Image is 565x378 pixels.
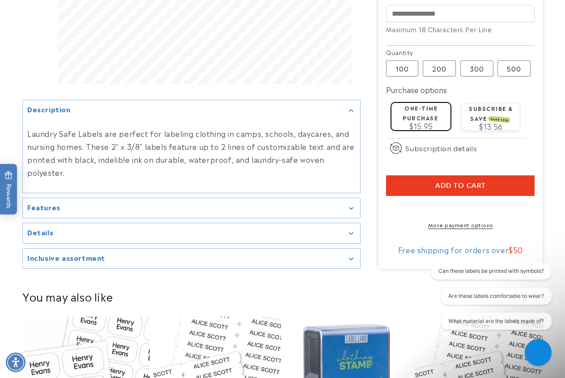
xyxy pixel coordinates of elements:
[520,336,556,369] iframe: Gorgias live chat messenger
[27,127,356,179] p: Laundry Safe Labels are perfect for labeling clothing in camps, schools, daycares, and nursing ho...
[23,198,360,218] summary: Features
[27,253,105,262] h2: Inclusive assortment
[418,263,556,338] iframe: Gorgias live chat conversation starters
[513,244,523,255] span: 50
[479,121,503,132] span: $13.56
[489,116,510,123] span: SAVE 15%
[509,244,513,255] span: $
[22,289,543,303] h2: You may also like
[469,104,513,122] label: Subscribe & save
[27,105,71,114] h2: Description
[405,143,477,153] span: Subscription details
[23,249,360,269] summary: Inclusive assortment
[4,171,13,208] span: Rewards
[386,84,447,95] label: Purchase options
[423,60,456,76] label: 200
[23,224,360,244] summary: Details
[386,175,535,196] button: Add to cart
[435,182,486,190] span: Add to cart
[386,25,535,34] div: Maximum 18 Characters Per Line
[403,104,438,121] label: One-time purchase
[23,100,360,120] summary: Description
[6,353,25,372] div: Accessibility Menu
[27,228,53,237] h2: Details
[386,48,414,57] legend: Quantity
[386,60,418,76] label: 100
[497,60,531,76] label: 500
[386,221,535,229] a: More payment options
[460,60,493,76] label: 300
[7,306,113,333] iframe: Sign Up via Text for Offers
[27,203,60,212] h2: Features
[409,120,433,131] span: $15.95
[386,245,535,254] div: Free shipping for orders over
